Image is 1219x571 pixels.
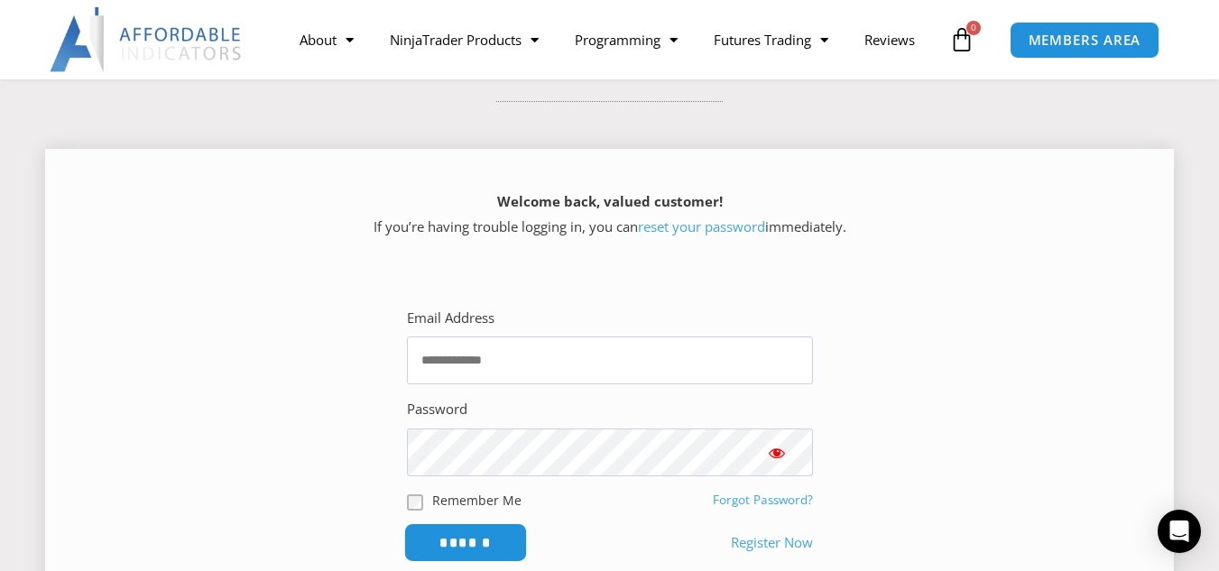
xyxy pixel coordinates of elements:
a: MEMBERS AREA [1010,22,1160,59]
a: Reviews [846,19,933,60]
nav: Menu [282,19,945,60]
a: NinjaTrader Products [372,19,557,60]
a: About [282,19,372,60]
a: Futures Trading [696,19,846,60]
span: MEMBERS AREA [1029,33,1141,47]
a: 0 [922,14,1002,66]
a: Programming [557,19,696,60]
label: Email Address [407,306,494,331]
div: Open Intercom Messenger [1158,510,1201,553]
label: Password [407,397,467,422]
strong: Welcome back, valued customer! [497,192,723,210]
a: reset your password [638,217,765,235]
label: Remember Me [432,491,522,510]
img: LogoAI | Affordable Indicators – NinjaTrader [50,7,244,72]
span: 0 [966,21,981,35]
button: Show password [741,428,813,476]
p: If you’re having trouble logging in, you can immediately. [77,189,1142,240]
a: Register Now [731,530,813,556]
a: Forgot Password? [713,492,813,508]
